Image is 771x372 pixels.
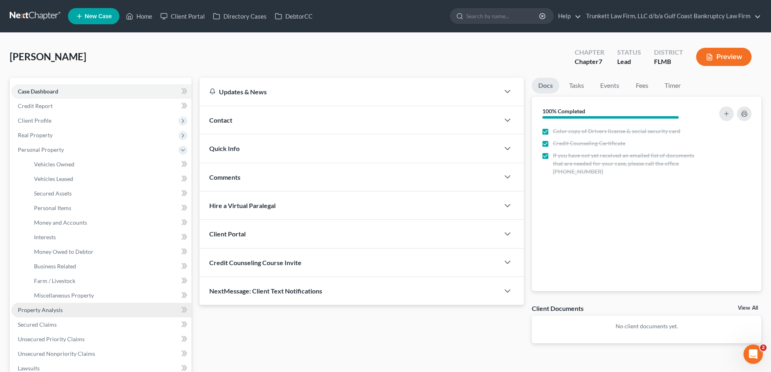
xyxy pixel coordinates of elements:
[34,219,87,226] span: Money and Accounts
[654,48,683,57] div: District
[538,322,755,330] p: No client documents yet.
[209,9,271,23] a: Directory Cases
[542,108,585,115] strong: 100% Completed
[553,151,697,176] span: If you have not yet received an emailed list of documents that are needed for your case, please c...
[34,190,72,197] span: Secured Assets
[209,116,232,124] span: Contact
[28,157,191,172] a: Vehicles Owned
[575,48,604,57] div: Chapter
[760,344,767,351] span: 2
[34,234,56,240] span: Interests
[11,332,191,346] a: Unsecured Priority Claims
[617,57,641,66] div: Lead
[18,336,85,342] span: Unsecured Priority Claims
[575,57,604,66] div: Chapter
[209,287,322,295] span: NextMessage: Client Text Notifications
[28,230,191,244] a: Interests
[34,204,71,211] span: Personal Items
[156,9,209,23] a: Client Portal
[34,263,76,270] span: Business Related
[532,78,559,94] a: Docs
[466,9,540,23] input: Search by name...
[18,321,57,328] span: Secured Claims
[18,350,95,357] span: Unsecured Nonpriority Claims
[18,117,51,124] span: Client Profile
[85,13,112,19] span: New Case
[34,248,93,255] span: Money Owed to Debtor
[599,57,602,65] span: 7
[743,344,763,364] iframe: Intercom live chat
[617,48,641,57] div: Status
[553,127,680,135] span: Color copy of Drivers license & social security card
[18,306,63,313] span: Property Analysis
[28,186,191,201] a: Secured Assets
[629,78,655,94] a: Fees
[209,173,240,181] span: Comments
[271,9,316,23] a: DebtorCC
[28,274,191,288] a: Farm / Livestock
[18,88,58,95] span: Case Dashboard
[11,317,191,332] a: Secured Claims
[563,78,590,94] a: Tasks
[209,87,490,96] div: Updates & News
[28,259,191,274] a: Business Related
[28,244,191,259] a: Money Owed to Debtor
[696,48,752,66] button: Preview
[28,172,191,186] a: Vehicles Leased
[34,161,74,168] span: Vehicles Owned
[28,201,191,215] a: Personal Items
[11,99,191,113] a: Credit Report
[34,292,94,299] span: Miscellaneous Property
[11,303,191,317] a: Property Analysis
[582,9,761,23] a: Trunkett Law Firm, LLC d/b/a Gulf Coast Bankruptcy Law Firm
[209,259,302,266] span: Credit Counseling Course Invite
[209,202,276,209] span: Hire a Virtual Paralegal
[18,146,64,153] span: Personal Property
[532,304,584,312] div: Client Documents
[554,9,581,23] a: Help
[18,102,53,109] span: Credit Report
[594,78,626,94] a: Events
[28,215,191,230] a: Money and Accounts
[28,288,191,303] a: Miscellaneous Property
[658,78,687,94] a: Timer
[18,132,53,138] span: Real Property
[34,277,75,284] span: Farm / Livestock
[34,175,73,182] span: Vehicles Leased
[122,9,156,23] a: Home
[553,139,625,147] span: Credit Counseling Certificate
[18,365,40,372] span: Lawsuits
[11,346,191,361] a: Unsecured Nonpriority Claims
[209,230,246,238] span: Client Portal
[738,305,758,311] a: View All
[11,84,191,99] a: Case Dashboard
[209,145,240,152] span: Quick Info
[654,57,683,66] div: FLMB
[10,51,86,62] span: [PERSON_NAME]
